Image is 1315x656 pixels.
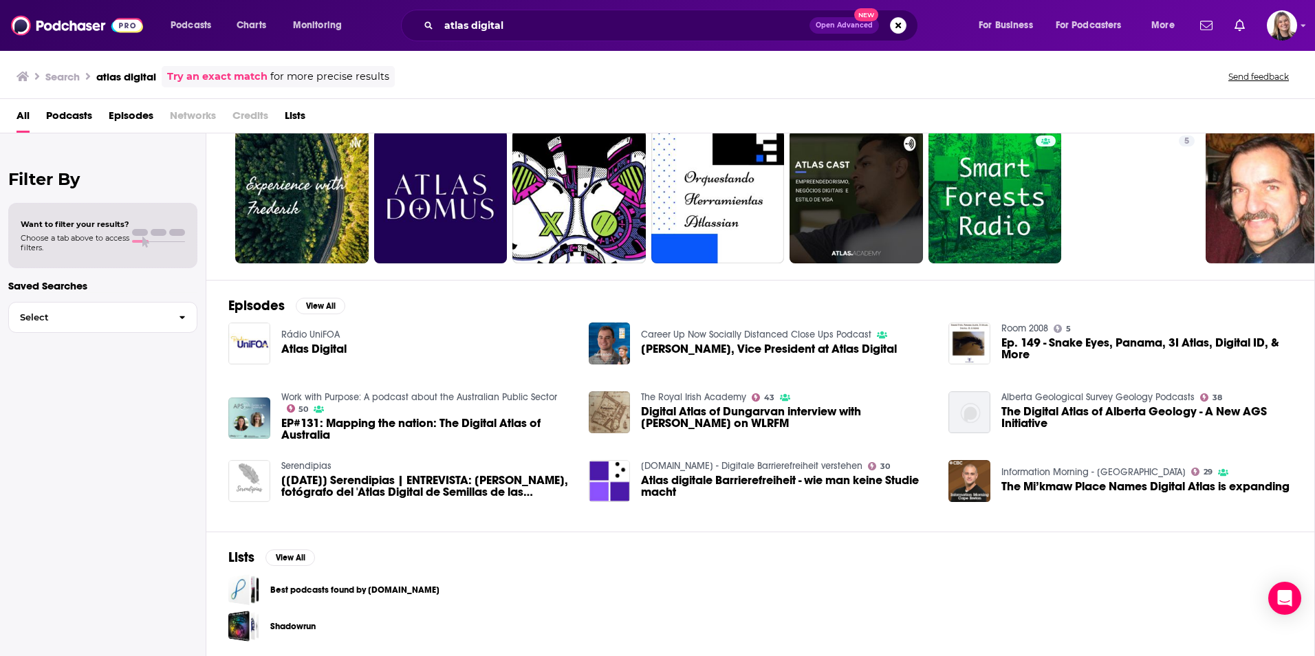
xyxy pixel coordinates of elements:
a: 30 [868,462,890,470]
span: Choose a tab above to access filters. [21,233,129,252]
a: Omer Bloch, Vice President at Atlas Digital [641,343,897,355]
a: Atlas digitale Barrierefreiheit - wie man keine Studie macht [641,474,932,498]
span: Credits [232,105,268,133]
span: Open Advanced [816,22,873,29]
a: Best podcasts found by [DOMAIN_NAME] [270,582,439,598]
a: The Royal Irish Academy [641,391,746,403]
button: open menu [1047,14,1142,36]
a: Ep. 149 - Snake Eyes, Panama, 3I Atlas, Digital ID, & More [948,322,990,364]
button: open menu [969,14,1050,36]
a: Show notifications dropdown [1195,14,1218,37]
h2: Filter By [8,169,197,189]
a: Atlas Digital [281,343,347,355]
button: Send feedback [1224,71,1293,83]
span: New [854,8,879,21]
span: 5 [1066,326,1071,332]
button: open menu [1142,14,1192,36]
button: Open AdvancedNew [809,17,879,34]
a: Rádio UniFOA [281,329,340,340]
img: Atlas Digital [228,322,270,364]
img: [18.12.2020] Serendipias | ENTREVISTA: Facundo Cabrera, fotógrafo del 'Atlas Digital de Semillas ... [228,460,270,502]
button: View All [296,298,345,314]
span: 38 [1213,395,1222,401]
span: Podcasts [171,16,211,35]
a: The Mi’kmaw Place Names Digital Atlas is expanding [1001,481,1290,492]
div: Search podcasts, credits, & more... [414,10,931,41]
a: Show notifications dropdown [1229,14,1250,37]
a: 50 [287,404,309,413]
a: Digital Atlas of Dungarvan interview with Sarah Gearty on WLRFM [641,406,932,429]
span: [[DATE]] Serendipias | ENTREVISTA: [PERSON_NAME], fotógrafo del 'Atlas Digital de Semillas de las... [281,474,572,498]
img: Atlas digitale Barrierefreiheit - wie man keine Studie macht [589,460,631,502]
a: ListsView All [228,549,315,566]
span: 5 [1184,135,1189,149]
button: open menu [161,14,229,36]
a: Podcasts [46,105,92,133]
span: [PERSON_NAME], Vice President at Atlas Digital [641,343,897,355]
a: Episodes [109,105,153,133]
span: For Business [979,16,1033,35]
a: Serendipias [281,460,332,472]
a: Lists [285,105,305,133]
span: Logged in as katiedillon [1267,10,1297,41]
span: For Podcasters [1056,16,1122,35]
input: Search podcasts, credits, & more... [439,14,809,36]
h2: Lists [228,549,254,566]
a: Try an exact match [167,69,268,85]
a: The Digital Atlas of Alberta Geology - A New AGS Initiative [1001,406,1292,429]
h3: Search [45,70,80,83]
img: The Digital Atlas of Alberta Geology - A New AGS Initiative [948,391,990,433]
img: Podchaser - Follow, Share and Rate Podcasts [11,12,143,39]
a: Career Up Now Socially Distanced Close Ups Podcast [641,329,871,340]
a: 5 [1067,130,1200,263]
button: Select [8,302,197,333]
button: Show profile menu [1267,10,1297,41]
a: 5 [1179,135,1195,146]
a: 43 [752,393,774,402]
a: Shadowrun [270,619,316,634]
a: All [17,105,30,133]
span: Digital Atlas of Dungarvan interview with [PERSON_NAME] on WLRFM [641,406,932,429]
span: Select [9,313,168,322]
img: Digital Atlas of Dungarvan interview with Sarah Gearty on WLRFM [589,391,631,433]
a: 5 [1054,325,1071,333]
a: 29 [1191,468,1213,476]
a: Best podcasts found by digitalwellness.directory [228,574,259,605]
h3: atlas digital [96,70,156,83]
img: User Profile [1267,10,1297,41]
a: Work with Purpose: A podcast about the Australian Public Sector [281,391,557,403]
span: Want to filter your results? [21,219,129,229]
span: 29 [1204,469,1213,475]
a: Ep. 149 - Snake Eyes, Panama, 3I Atlas, Digital ID, & More [1001,337,1292,360]
span: More [1151,16,1175,35]
a: Alberta Geological Survey Geology Podcasts [1001,391,1195,403]
a: Charts [228,14,274,36]
img: The Mi’kmaw Place Names Digital Atlas is expanding [948,460,990,502]
span: 43 [764,395,774,401]
a: EpisodesView All [228,297,345,314]
span: Shadowrun [228,611,259,642]
img: Omer Bloch, Vice President at Atlas Digital [589,322,631,364]
div: Open Intercom Messenger [1268,582,1301,615]
a: Netz-barrierefrei.de - Digitale Barrierefreiheit verstehen [641,460,862,472]
img: EP#131: Mapping the nation: The Digital Atlas of Australia [228,397,270,439]
span: Monitoring [293,16,342,35]
a: EP#131: Mapping the nation: The Digital Atlas of Australia [281,417,572,441]
a: Information Morning - Cape Breton [1001,466,1186,478]
button: View All [265,549,315,566]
